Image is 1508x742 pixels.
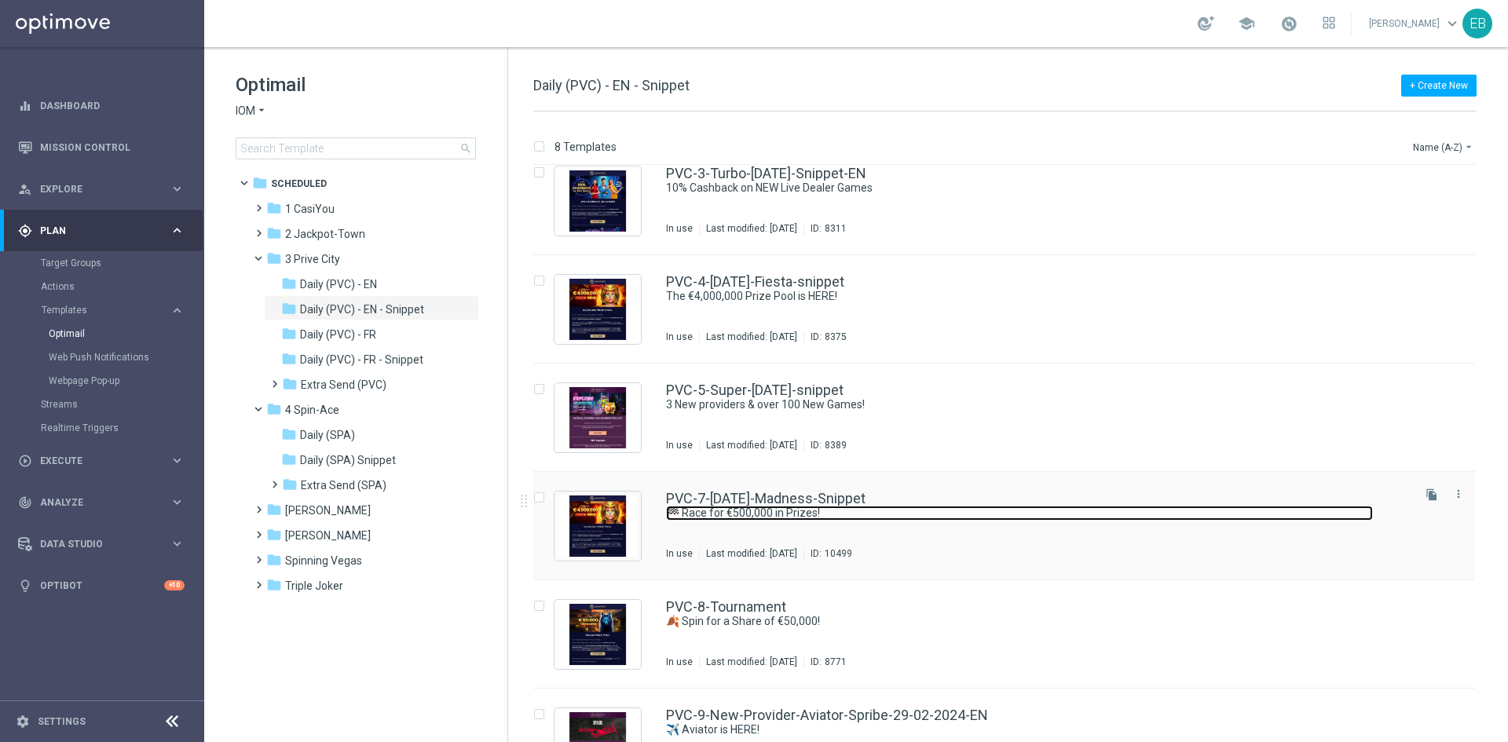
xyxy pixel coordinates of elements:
[803,656,847,668] div: ID:
[666,331,693,343] div: In use
[18,85,185,126] div: Dashboard
[666,289,1409,304] div: The €4,000,000 Prize Pool is HERE!
[700,547,803,560] div: Last modified: [DATE]
[170,453,185,468] i: keyboard_arrow_right
[281,351,297,367] i: folder
[164,580,185,590] div: +10
[825,222,847,235] div: 8311
[700,331,803,343] div: Last modified: [DATE]
[41,251,203,275] div: Target Groups
[40,226,170,236] span: Plan
[18,565,185,606] div: Optibot
[40,565,164,606] a: Optibot
[285,579,343,593] span: Triple Joker
[18,99,32,113] i: equalizer
[41,280,163,293] a: Actions
[18,224,32,238] i: gps_fixed
[285,252,340,266] span: 3 Prive City
[666,181,1409,196] div: 10% Cashback on NEW Live Dealer Games
[518,255,1505,364] div: Press SPACE to select this row.
[518,580,1505,689] div: Press SPACE to select this row.
[18,182,170,196] div: Explore
[40,456,170,466] span: Execute
[42,305,170,315] div: Templates
[42,305,154,315] span: Templates
[266,502,282,517] i: folder
[825,439,847,451] div: 8389
[825,331,847,343] div: 8375
[666,275,844,289] a: PVC-4-[DATE]-Fiesta-snippet
[666,397,1373,412] a: 3 New providers & over 100 New Games!
[666,506,1373,521] a: 🏁 Race for €500,000 in Prizes!
[1401,75,1477,97] button: + Create New
[1462,9,1492,38] div: EB
[252,175,268,191] i: folder
[700,656,803,668] div: Last modified: [DATE]
[1238,15,1255,32] span: school
[666,439,693,451] div: In use
[40,185,170,194] span: Explore
[666,614,1373,629] a: 🍂 Spin for a Share of €50,000!
[41,393,203,416] div: Streams
[300,302,424,316] span: Daily (PVC) - EN - Snippet
[300,453,396,467] span: Daily (SPA) Snippet
[666,614,1409,629] div: 🍂 Spin for a Share of €50,000!
[803,439,847,451] div: ID:
[38,717,86,726] a: Settings
[41,398,163,411] a: Streams
[49,375,163,387] a: Webpage Pop-up
[1426,488,1438,501] i: file_copy
[666,708,988,722] a: PVC-9-New-Provider-Aviator-Spribe-29-02-2024-EN
[18,579,32,593] i: lightbulb
[803,222,847,235] div: ID:
[236,137,476,159] input: Search Template
[17,538,185,550] button: Data Studio keyboard_arrow_right
[17,455,185,467] button: play_circle_outline Execute keyboard_arrow_right
[666,600,786,614] a: PVC-8-Tournament
[666,722,1373,737] a: ✈️ Aviator is HERE!
[49,369,203,393] div: Webpage Pop-up
[18,224,170,238] div: Plan
[666,722,1409,737] div: ✈️ Aviator is HERE!
[17,183,185,196] div: person_search Explore keyboard_arrow_right
[558,279,637,340] img: 8375.jpeg
[41,298,203,393] div: Templates
[700,439,803,451] div: Last modified: [DATE]
[1444,15,1461,32] span: keyboard_arrow_down
[666,289,1373,304] a: The €4,000,000 Prize Pool is HERE!
[266,225,282,241] i: folder
[281,326,297,342] i: folder
[666,492,866,506] a: PVC-7-[DATE]-Madness-Snippet
[666,222,693,235] div: In use
[666,181,1373,196] a: 10% Cashback on NEW Live Dealer Games
[17,579,185,592] button: lightbulb Optibot +10
[18,495,170,510] div: Analyze
[40,126,185,168] a: Mission Control
[236,104,268,119] button: IOM arrow_drop_down
[825,656,847,668] div: 8771
[18,454,170,468] div: Execute
[40,539,170,549] span: Data Studio
[18,537,170,551] div: Data Studio
[281,426,297,442] i: folder
[17,100,185,112] button: equalizer Dashboard
[281,301,297,316] i: folder
[266,250,282,266] i: folder
[18,495,32,510] i: track_changes
[558,170,637,232] img: 8311.jpeg
[41,304,185,316] button: Templates keyboard_arrow_right
[1422,484,1442,505] button: file_copy
[300,428,355,442] span: Daily (SPA)
[41,416,203,440] div: Realtime Triggers
[17,496,185,509] button: track_changes Analyze keyboard_arrow_right
[49,345,203,369] div: Web Push Notifications
[282,376,298,392] i: folder
[1452,488,1465,500] i: more_vert
[285,403,339,417] span: 4 Spin-Ace
[1411,137,1477,156] button: Name (A-Z)arrow_drop_down
[666,547,693,560] div: In use
[18,182,32,196] i: person_search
